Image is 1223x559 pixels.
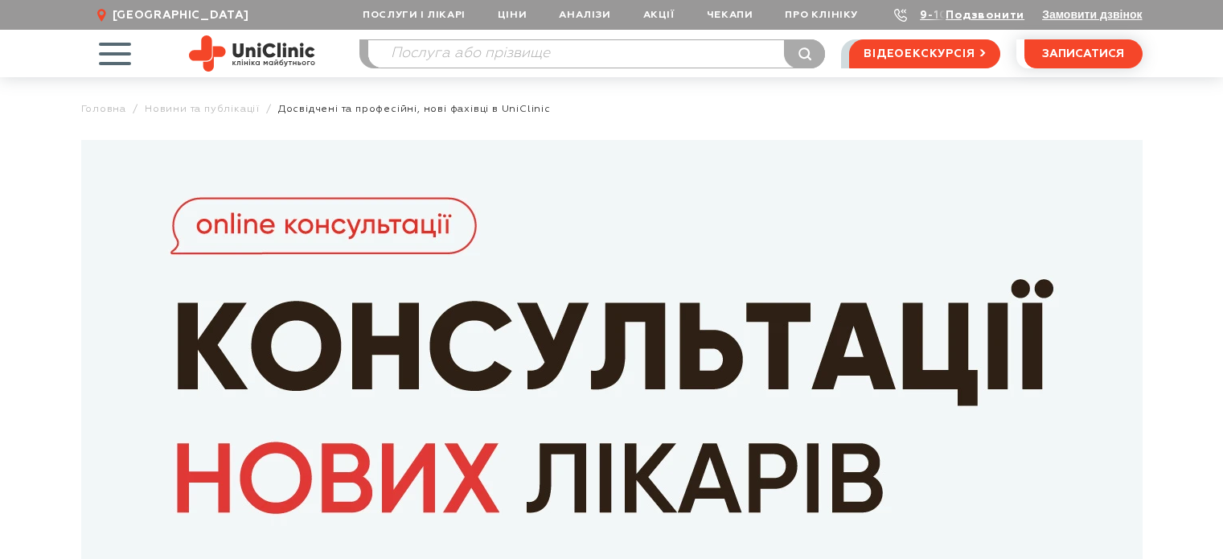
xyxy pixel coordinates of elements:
a: Подзвонити [946,10,1024,21]
a: відеоекскурсія [849,39,999,68]
span: відеоекскурсія [864,40,975,68]
button: Замовити дзвінок [1042,8,1142,21]
button: записатися [1024,39,1143,68]
a: 9-103 [920,10,955,21]
span: Досвідчені та професійні, нові фахівці в UniClinic [278,103,551,115]
a: Головна [81,103,127,115]
a: Новини та публікації [145,103,260,115]
img: Uniclinic [189,35,315,72]
input: Послуга або прізвище [368,40,825,68]
span: записатися [1042,48,1124,60]
span: [GEOGRAPHIC_DATA] [113,8,249,23]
